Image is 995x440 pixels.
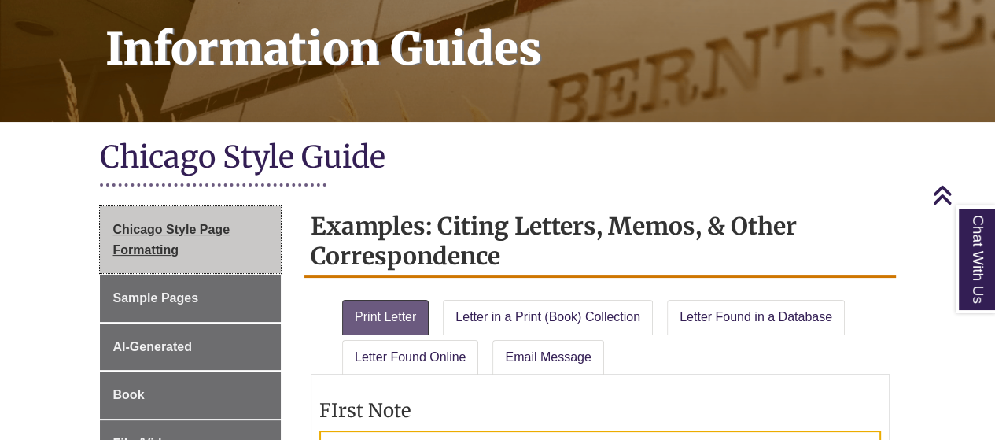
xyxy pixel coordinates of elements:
[100,206,282,273] a: Chicago Style Page Formatting
[932,184,991,205] a: Back to Top
[113,388,145,401] span: Book
[100,324,282,371] a: AI-Generated
[113,340,192,353] span: AI-Generated
[443,300,653,335] a: Letter in a Print (Book) Collection
[100,138,896,179] h1: Chicago Style Guide
[342,300,429,335] a: Print Letter
[113,223,230,257] span: Chicago Style Page Formatting
[100,275,282,322] a: Sample Pages
[342,340,478,375] a: Letter Found Online
[319,398,881,423] h3: FIrst Note
[100,372,282,419] a: Book
[667,300,845,335] a: Letter Found in a Database
[304,206,896,278] h2: Examples: Citing Letters, Memos, & Other Correspondence
[113,291,199,305] span: Sample Pages
[492,340,603,375] a: Email Message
